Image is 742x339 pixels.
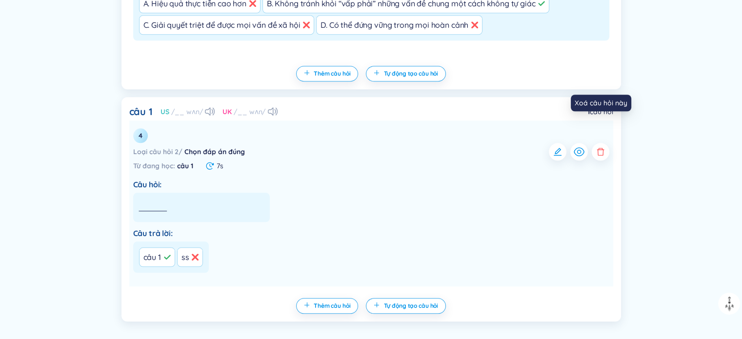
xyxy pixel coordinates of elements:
button: Tự động tạo câu hỏi [366,66,446,81]
div: câu 1 [143,252,161,262]
span: Thêm câu hỏi [314,70,351,78]
div: câu 1 [129,105,153,119]
span: Tự động tạo câu hỏi [383,70,438,78]
button: Thêm câu hỏi [296,66,359,81]
span: Từ đang học: [133,161,175,170]
span: Loại câu hỏi 2 / [133,147,182,156]
button: Thêm câu hỏi [296,298,359,314]
span: plus [304,302,314,310]
span: plus [374,302,383,310]
div: Câu hỏi: [133,179,609,190]
div: US [160,106,169,117]
div: D. Có thể đứng vững trong mọi hoàn cảnh [321,20,468,30]
div: ss [181,252,189,262]
span: plus [374,70,383,78]
div: 7 s [205,160,223,171]
span: plus [304,70,314,78]
div: Câu trả lời: [133,228,609,239]
img: to top [722,296,737,312]
button: Tự động tạo câu hỏi [366,298,446,314]
div: C. Giải quyết triệt để được mọi vấn đề xã hội [143,20,301,30]
div: /__ wʌn/ [171,107,203,117]
strong: Chọn đáp án đúng [184,147,245,156]
span: Thêm câu hỏi [314,302,351,310]
div: /__ wʌn/ [234,107,266,117]
div: 4 [133,128,148,143]
div: Xoá câu hỏi này [571,95,631,111]
div: UK [222,106,232,117]
strong: câu 1 [177,161,193,170]
span: Tự động tạo câu hỏi [383,302,438,310]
